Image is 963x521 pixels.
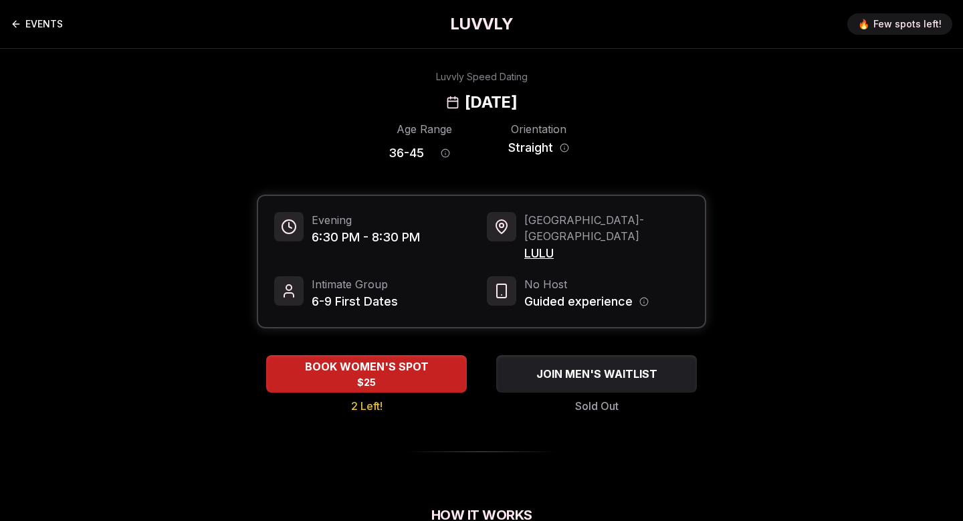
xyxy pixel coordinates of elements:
[389,121,460,137] div: Age Range
[465,92,517,113] h2: [DATE]
[524,244,689,263] span: LULU
[524,212,689,244] span: [GEOGRAPHIC_DATA] - [GEOGRAPHIC_DATA]
[873,17,942,31] span: Few spots left!
[436,70,528,84] div: Luvvly Speed Dating
[302,358,431,375] span: BOOK WOMEN'S SPOT
[431,138,460,168] button: Age range information
[312,228,420,247] span: 6:30 PM - 8:30 PM
[560,143,569,152] button: Orientation information
[312,292,398,311] span: 6-9 First Dates
[524,276,649,292] span: No Host
[312,212,420,228] span: Evening
[524,292,633,311] span: Guided experience
[450,13,513,35] a: LUVVLY
[508,138,553,157] span: Straight
[503,121,574,137] div: Orientation
[312,276,398,292] span: Intimate Group
[496,355,697,393] button: JOIN MEN'S WAITLIST - Sold Out
[357,376,376,389] span: $25
[389,144,424,163] span: 36 - 45
[351,398,383,414] span: 2 Left!
[639,297,649,306] button: Host information
[534,366,660,382] span: JOIN MEN'S WAITLIST
[575,398,619,414] span: Sold Out
[11,11,63,37] a: Back to events
[858,17,869,31] span: 🔥
[266,355,467,393] button: BOOK WOMEN'S SPOT - 2 Left!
